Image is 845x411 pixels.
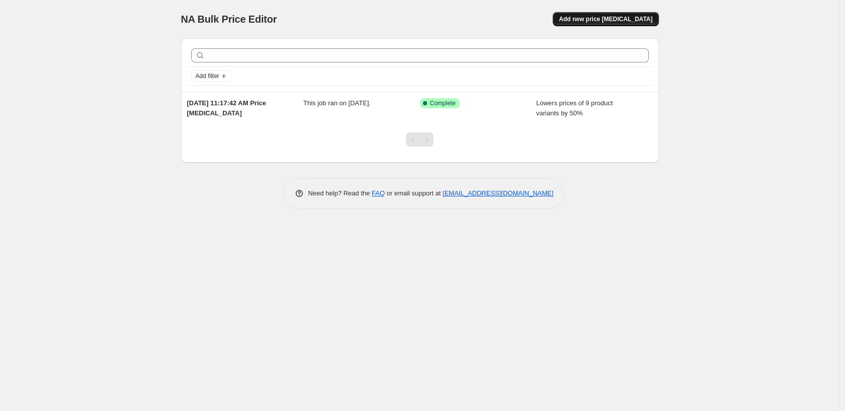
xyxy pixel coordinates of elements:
[187,99,267,117] span: [DATE] 11:17:42 AM Price [MEDICAL_DATA]
[536,99,613,117] span: Lowers prices of 9 product variants by 50%
[406,132,434,147] nav: Pagination
[443,189,553,197] a: [EMAIL_ADDRESS][DOMAIN_NAME]
[303,99,371,107] span: This job ran on [DATE].
[553,12,658,26] button: Add new price [MEDICAL_DATA]
[372,189,385,197] a: FAQ
[559,15,652,23] span: Add new price [MEDICAL_DATA]
[196,72,219,80] span: Add filter
[385,189,443,197] span: or email support at
[191,70,231,82] button: Add filter
[181,14,277,25] span: NA Bulk Price Editor
[308,189,372,197] span: Need help? Read the
[430,99,456,107] span: Complete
